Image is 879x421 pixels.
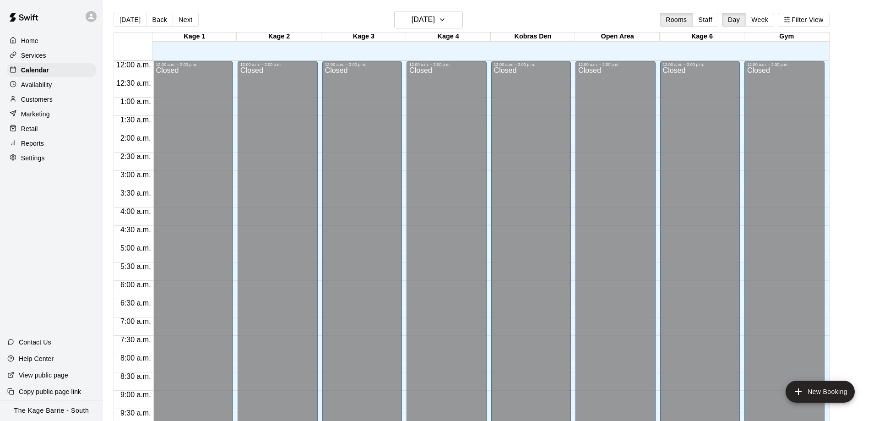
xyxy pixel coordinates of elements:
[118,116,153,124] span: 1:30 a.m.
[693,13,719,27] button: Staff
[744,33,829,41] div: Gym
[663,62,738,67] div: 12:00 a.m. – 2:00 p.m.
[19,338,51,347] p: Contact Us
[118,171,153,179] span: 3:00 a.m.
[786,381,855,403] button: add
[394,11,463,28] button: [DATE]
[722,13,746,27] button: Day
[7,107,96,121] a: Marketing
[118,336,153,344] span: 7:30 a.m.
[660,33,744,41] div: Kage 6
[118,391,153,399] span: 9:00 a.m.
[156,62,231,67] div: 12:00 a.m. – 2:00 p.m.
[118,299,153,307] span: 6:30 a.m.
[118,153,153,160] span: 2:30 a.m.
[21,95,53,104] p: Customers
[745,13,774,27] button: Week
[114,79,153,87] span: 12:30 a.m.
[118,281,153,289] span: 6:00 a.m.
[21,109,50,119] p: Marketing
[118,372,153,380] span: 8:30 a.m.
[575,33,660,41] div: Open Area
[7,34,96,48] a: Home
[114,61,153,69] span: 12:00 a.m.
[491,33,575,41] div: Kobras Den
[118,98,153,105] span: 1:00 a.m.
[146,13,173,27] button: Back
[118,226,153,234] span: 4:30 a.m.
[578,62,653,67] div: 12:00 a.m. – 2:00 p.m.
[412,13,435,26] h6: [DATE]
[21,66,49,75] p: Calendar
[406,33,491,41] div: Kage 4
[14,406,89,416] p: The Kage Barrie - South
[7,122,96,136] a: Retail
[237,33,321,41] div: Kage 2
[173,13,198,27] button: Next
[118,317,153,325] span: 7:00 a.m.
[409,62,484,67] div: 12:00 a.m. – 2:00 p.m.
[747,62,822,67] div: 12:00 a.m. – 2:00 p.m.
[240,62,315,67] div: 12:00 a.m. – 2:00 p.m.
[321,33,406,41] div: Kage 3
[118,134,153,142] span: 2:00 a.m.
[19,387,81,396] p: Copy public page link
[7,137,96,150] a: Reports
[7,63,96,77] a: Calendar
[21,139,44,148] p: Reports
[7,151,96,165] a: Settings
[660,13,693,27] button: Rooms
[152,33,237,41] div: Kage 1
[7,78,96,92] a: Availability
[7,49,96,62] a: Services
[21,51,46,60] p: Services
[21,80,52,89] p: Availability
[325,62,400,67] div: 12:00 a.m. – 2:00 p.m.
[19,354,54,363] p: Help Center
[494,62,569,67] div: 12:00 a.m. – 2:00 p.m.
[114,13,146,27] button: [DATE]
[7,93,96,106] a: Customers
[118,409,153,417] span: 9:30 a.m.
[118,262,153,270] span: 5:30 a.m.
[21,36,38,45] p: Home
[21,124,38,133] p: Retail
[21,153,45,163] p: Settings
[118,354,153,362] span: 8:00 a.m.
[118,208,153,215] span: 4:00 a.m.
[118,189,153,197] span: 3:30 a.m.
[778,13,829,27] button: Filter View
[19,371,68,380] p: View public page
[118,244,153,252] span: 5:00 a.m.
